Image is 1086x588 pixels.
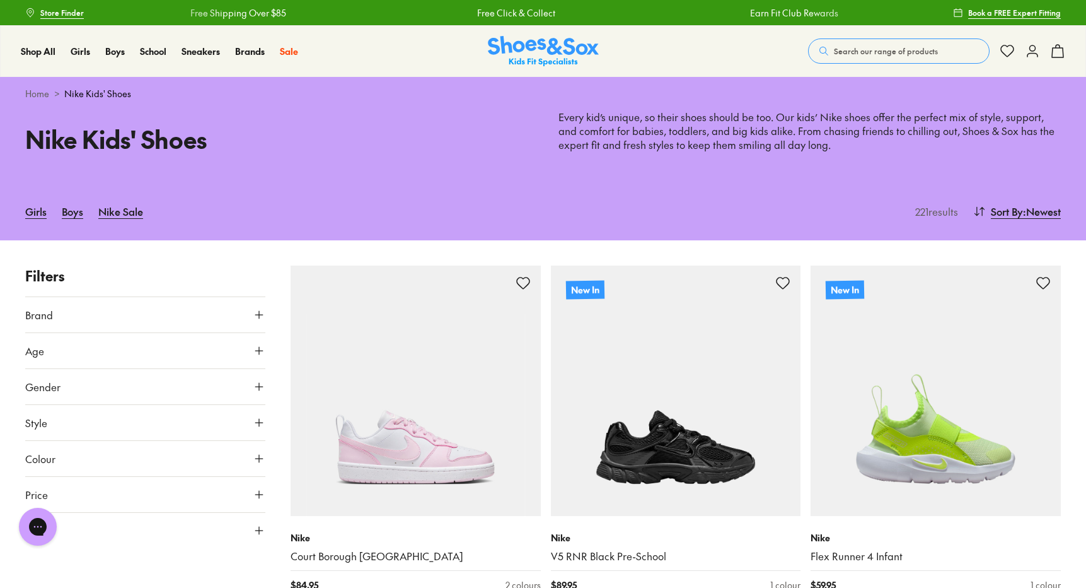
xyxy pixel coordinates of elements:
[280,45,298,57] span: Sale
[551,531,801,544] p: Nike
[182,45,220,58] a: Sneakers
[25,87,49,100] a: Home
[25,297,265,332] button: Brand
[488,36,599,67] img: SNS_Logo_Responsive.svg
[25,487,48,502] span: Price
[235,45,265,58] a: Brands
[21,45,55,57] span: Shop All
[291,550,541,563] a: Court Borough [GEOGRAPHIC_DATA]
[811,550,1061,563] a: Flex Runner 4 Infant
[13,503,63,550] iframe: Gorgias live chat messenger
[105,45,125,58] a: Boys
[71,45,90,57] span: Girls
[991,204,1023,219] span: Sort By
[98,197,143,225] a: Nike Sale
[953,1,1061,24] a: Book a FREE Expert Fitting
[826,280,864,299] p: New In
[25,343,44,358] span: Age
[21,45,55,58] a: Shop All
[551,550,801,563] a: V5 RNR Black Pre-School
[811,531,1061,544] p: Nike
[25,451,55,466] span: Colour
[473,6,551,20] a: Free Click & Collect
[140,45,166,58] a: School
[25,405,265,440] button: Style
[62,197,83,225] a: Boys
[25,513,265,548] button: Size
[25,369,265,404] button: Gender
[25,333,265,368] button: Age
[291,531,541,544] p: Nike
[1023,204,1061,219] span: : Newest
[551,266,801,516] a: New In
[25,307,53,322] span: Brand
[280,45,298,58] a: Sale
[910,204,958,219] p: 221 results
[105,45,125,57] span: Boys
[71,45,90,58] a: Girls
[25,477,265,512] button: Price
[64,87,131,100] span: Nike Kids' Shoes
[182,45,220,57] span: Sneakers
[25,266,265,286] p: Filters
[186,6,282,20] a: Free Shipping Over $85
[25,379,61,394] span: Gender
[834,45,938,57] span: Search our range of products
[235,45,265,57] span: Brands
[25,87,1061,100] div: >
[25,197,47,225] a: Girls
[40,7,84,18] span: Store Finder
[968,7,1061,18] span: Book a FREE Expert Fitting
[746,6,834,20] a: Earn Fit Club Rewards
[558,110,1061,152] p: Every kid’s unique, so their shoes should be too. Our kids’ Nike shoes offer the perfect mix of s...
[25,1,84,24] a: Store Finder
[565,280,604,299] p: New In
[973,197,1061,225] button: Sort By:Newest
[811,266,1061,516] a: New In
[25,121,528,157] h1: Nike Kids' Shoes
[808,38,990,64] button: Search our range of products
[25,441,265,476] button: Colour
[140,45,166,57] span: School
[25,415,47,430] span: Style
[488,36,599,67] a: Shoes & Sox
